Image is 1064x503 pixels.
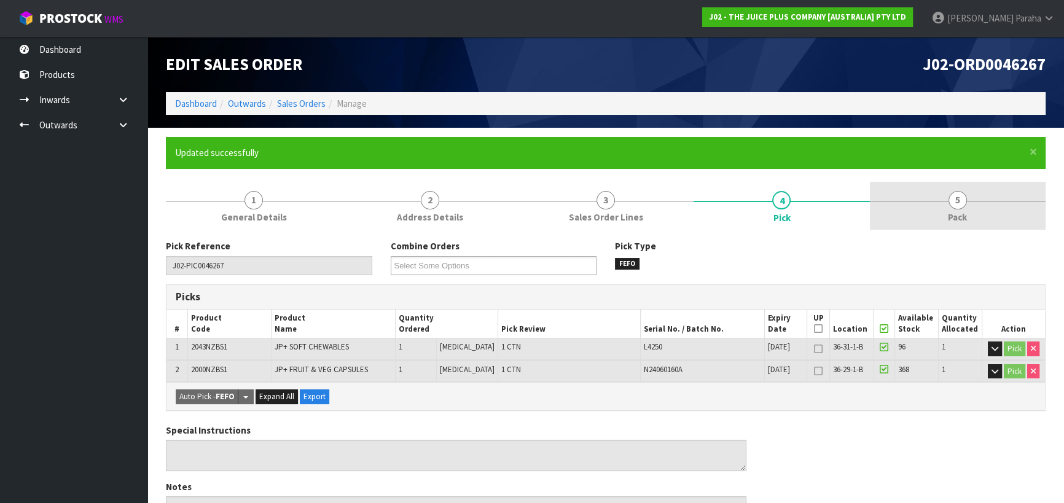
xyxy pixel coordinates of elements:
span: 4 [772,191,791,209]
th: Product Code [187,310,271,338]
button: Auto Pick -FEFO [176,389,238,404]
span: 1 CTN [501,341,521,352]
label: Special Instructions [166,424,251,437]
span: 2 [421,191,439,209]
span: 1 [942,341,945,352]
strong: J02 - THE JUICE PLUS COMPANY [AUSTRALIA] PTY LTD [709,12,906,22]
button: Pick [1004,364,1025,379]
button: Expand All [256,389,298,404]
small: WMS [104,14,123,25]
span: 1 [399,364,402,375]
span: [MEDICAL_DATA] [440,341,495,352]
th: Quantity Allocated [938,310,982,338]
span: 2 [175,364,179,375]
span: ProStock [39,10,102,26]
span: L4250 [644,341,662,352]
strong: FEFO [216,391,235,402]
span: 5 [949,191,967,209]
span: 368 [898,364,909,375]
th: UP [807,310,829,338]
span: [MEDICAL_DATA] [440,364,495,375]
span: 1 CTN [501,364,521,375]
span: 36-29-1-B [833,364,863,375]
th: Product Name [272,310,396,338]
span: General Details [221,211,287,224]
span: × [1030,143,1037,160]
th: Location [829,310,873,338]
a: Dashboard [175,98,217,109]
label: Pick Reference [166,240,230,252]
h3: Picks [176,291,597,303]
span: Address Details [397,211,463,224]
span: 1 [175,341,179,352]
span: 1 [942,364,945,375]
span: 2043NZBS1 [191,341,227,352]
span: 1 [399,341,402,352]
button: Export [300,389,329,404]
span: Paraha [1015,12,1041,24]
th: Pick Review [498,310,640,338]
span: [DATE] [768,341,790,352]
span: [DATE] [768,364,790,375]
span: Manage [337,98,367,109]
span: J02-ORD0046267 [923,53,1046,74]
span: Edit Sales Order [166,53,302,74]
a: Outwards [228,98,266,109]
button: Pick [1004,341,1025,356]
th: Quantity Ordered [395,310,498,338]
span: 1 [244,191,263,209]
span: Updated successfully [175,147,259,158]
span: Pick [773,211,790,224]
a: Sales Orders [277,98,326,109]
span: 96 [898,341,906,352]
label: Combine Orders [391,240,460,252]
img: cube-alt.png [18,10,34,26]
span: N24060160A [644,364,683,375]
th: Serial No. / Batch No. [640,310,764,338]
span: 3 [597,191,615,209]
th: Action [982,310,1045,338]
span: 2000NZBS1 [191,364,227,375]
span: 36-31-1-B [833,341,863,352]
span: Pack [948,211,967,224]
span: JP+ FRUIT & VEG CAPSULES [275,364,368,375]
th: Available Stock [894,310,938,338]
label: Pick Type [615,240,656,252]
span: JP+ SOFT CHEWABLES [275,341,349,352]
label: Notes [166,480,192,493]
a: J02 - THE JUICE PLUS COMPANY [AUSTRALIA] PTY LTD [702,7,913,27]
span: Sales Order Lines [569,211,643,224]
th: Expiry Date [764,310,807,338]
span: Expand All [259,391,294,402]
span: FEFO [615,258,640,270]
th: # [166,310,187,338]
span: [PERSON_NAME] [947,12,1014,24]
